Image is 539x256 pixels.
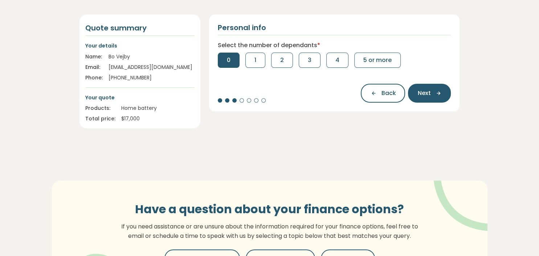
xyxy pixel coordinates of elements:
button: 2 [271,53,293,68]
p: Your details [85,42,195,50]
div: Total price: [85,115,115,123]
h4: Quote summary [85,23,195,33]
span: Back [381,89,396,98]
span: 0 [227,56,230,65]
div: Products: [85,104,115,112]
button: 0 [218,53,240,68]
div: $ 17,000 [121,115,195,123]
button: 5 or more [354,53,401,68]
h3: Have a question about your finance options? [121,202,418,216]
h2: Personal info [218,23,266,32]
img: vector [415,161,509,231]
span: 5 or more [363,56,392,65]
div: Home battery [121,104,195,112]
span: Next [417,89,430,98]
span: 3 [308,56,311,65]
label: Select the number of dependants [218,41,320,50]
div: Name: [85,53,103,61]
div: Email: [85,63,103,71]
p: If you need assistance or are unsure about the information required for your finance options, fee... [121,222,418,240]
span: 2 [280,56,284,65]
div: Phone: [85,74,103,82]
button: 4 [326,53,348,68]
button: Back [361,84,405,103]
button: 3 [299,53,320,68]
div: [PHONE_NUMBER] [109,74,195,82]
div: [EMAIL_ADDRESS][DOMAIN_NAME] [109,63,195,71]
p: Your quote [85,94,195,102]
div: Bo Vejby [109,53,195,61]
span: 4 [335,56,339,65]
button: Next [408,84,451,103]
button: 1 [245,53,265,68]
span: 1 [254,56,256,65]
